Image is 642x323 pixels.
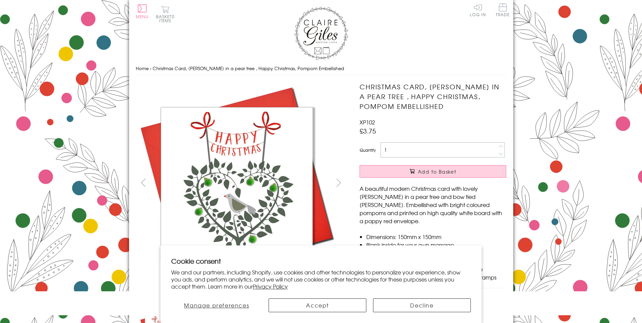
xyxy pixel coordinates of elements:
span: Trade [496,3,510,17]
li: Blank inside for your own message [366,241,506,249]
p: A beautiful modern Christmas card with lovely [PERSON_NAME] in a pear tree and bow tied [PERSON_N... [360,184,506,225]
p: We and our partners, including Shopify, use cookies and other technologies to personalize your ex... [171,269,471,290]
span: Add to Basket [418,168,456,175]
span: Christmas Card, [PERSON_NAME] in a pear tree , Happy Christmas, Pompom Embellished [153,65,344,71]
img: Christmas Card, Partridge in a pear tree , Happy Christmas, Pompom Embellished [136,82,338,284]
a: Log In [470,3,486,17]
label: Quantity [360,147,376,153]
span: £3.75 [360,126,376,136]
span: XP102 [360,118,375,126]
span: Manage preferences [184,301,249,309]
button: Add to Basket [360,165,506,178]
img: Claire Giles Greetings Cards [294,7,348,60]
span: Menu [136,13,149,20]
a: Home [136,65,149,71]
button: Menu [136,4,149,19]
li: Dimensions: 150mm x 150mm [366,233,506,241]
button: Decline [373,298,471,312]
span: › [150,65,151,71]
a: Privacy Policy [253,282,288,290]
button: Accept [269,298,366,312]
a: Trade [496,3,510,18]
h1: Christmas Card, [PERSON_NAME] in a pear tree , Happy Christmas, Pompom Embellished [360,82,506,111]
button: prev [136,175,151,190]
nav: breadcrumbs [136,62,507,76]
button: next [331,175,346,190]
button: Basket0 items [156,5,175,23]
span: 0 items [159,13,175,24]
button: Manage preferences [171,298,262,312]
h2: Cookie consent [171,256,471,266]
